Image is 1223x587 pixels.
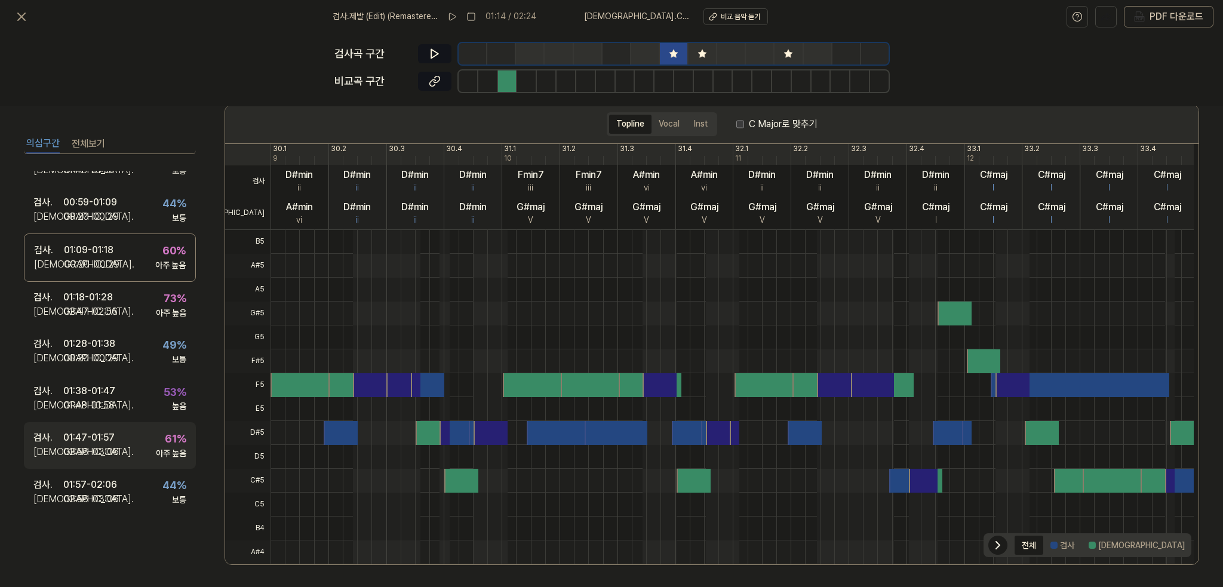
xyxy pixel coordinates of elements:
div: C#maj [1154,200,1181,214]
div: 검사 . [33,431,63,445]
span: D5 [225,445,271,469]
div: 검사 . [33,290,63,305]
div: V [818,214,823,226]
div: 30.1 [273,144,287,154]
div: 33.4 [1140,144,1156,154]
span: F#5 [225,349,271,373]
div: D#min [401,200,429,214]
div: ii [876,182,880,194]
div: A#min [633,168,660,182]
div: 아주 높음 [156,307,186,319]
img: PDF Download [1134,11,1145,22]
div: 32.4 [909,144,924,154]
div: G#maj [748,200,776,214]
div: 44 % [162,477,186,494]
img: share [1101,11,1111,22]
button: Vocal [652,115,687,134]
div: ii [760,182,764,194]
div: ii [413,182,417,194]
div: ii [413,214,417,226]
button: Topline [609,115,652,134]
div: C#maj [1096,168,1123,182]
div: iii [586,182,591,194]
span: A5 [225,278,271,302]
div: [DEMOGRAPHIC_DATA] . [33,210,63,224]
div: 01:18 - 01:28 [63,290,113,305]
div: iii [528,182,533,194]
div: ii [818,182,822,194]
div: D#min [806,168,834,182]
div: 01:28 - 01:38 [63,337,115,351]
div: 아주 높음 [155,260,186,272]
span: G5 [225,325,271,349]
div: I [1166,214,1168,226]
button: 검사 [1043,536,1081,555]
span: D#5 [225,421,271,445]
div: C#maj [980,168,1007,182]
span: B4 [225,517,271,540]
span: E5 [225,397,271,421]
div: 10 [504,153,512,164]
div: 01:57 - 02:06 [63,477,117,491]
button: Inst [687,115,715,134]
div: C#maj [1096,200,1123,214]
div: I [1050,182,1052,194]
div: V [644,214,649,226]
div: C#maj [1038,168,1065,182]
div: D#min [285,168,313,182]
div: 30.4 [446,144,462,154]
div: ii [471,182,475,194]
div: 9 [273,153,278,164]
div: 검사 . [33,195,63,210]
span: [DEMOGRAPHIC_DATA] [225,197,271,229]
div: 12 [967,153,974,164]
div: Fmin7 [518,168,544,182]
div: 보통 [172,354,186,366]
div: D#min [343,200,371,214]
div: G#maj [517,200,545,214]
div: 32.2 [793,144,808,154]
div: C#maj [1038,200,1065,214]
label: C Major로 맞추기 [749,117,818,131]
div: A#min [286,200,313,214]
div: C#maj [922,200,949,214]
button: PDF 다운로드 [1132,7,1206,27]
div: D#min [864,168,892,182]
div: 검사 . [33,477,63,491]
div: D#min [748,168,776,182]
div: 32.1 [735,144,748,154]
div: 01:48 - 01:58 [63,398,115,412]
div: V [760,214,765,226]
div: V [702,214,707,226]
span: A#4 [225,540,271,564]
div: ii [471,214,475,226]
button: [DEMOGRAPHIC_DATA] [1081,536,1192,555]
div: 02:56 - 03:06 [63,445,119,459]
div: 33.2 [1024,144,1040,154]
div: 31.3 [620,144,634,154]
div: G#maj [690,200,718,214]
span: A#5 [225,254,271,278]
span: C#5 [225,469,271,493]
div: G#maj [864,200,892,214]
button: help [1067,6,1088,27]
div: G#maj [806,200,834,214]
div: 53 % [164,383,186,401]
div: D#min [922,168,949,182]
div: [DEMOGRAPHIC_DATA] . [33,491,63,506]
div: 61 % [165,431,186,448]
div: D#min [343,168,371,182]
div: PDF 다운로드 [1150,9,1203,24]
div: I [992,214,994,226]
span: [DEMOGRAPHIC_DATA] . CONVERSE HIGH 방탄소년단 [584,11,689,23]
div: I [1108,214,1110,226]
div: ii [297,182,301,194]
div: G#maj [574,200,603,214]
div: I [935,214,937,226]
div: 보통 [172,494,186,506]
div: 비교 음악 듣기 [721,12,760,22]
div: V [586,214,591,226]
div: 31.4 [678,144,692,154]
div: 31.2 [562,144,576,154]
div: V [528,214,533,226]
